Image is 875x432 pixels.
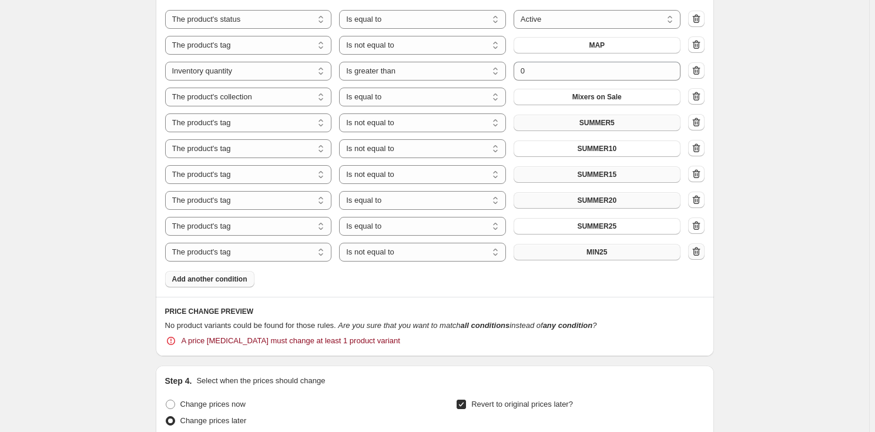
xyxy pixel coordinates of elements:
[579,118,615,128] span: SUMMER5
[460,321,509,330] b: all conditions
[572,92,622,102] span: Mixers on Sale
[586,247,607,257] span: MIN25
[514,192,680,209] button: SUMMER20
[514,37,680,53] button: MAP
[172,274,247,284] span: Add another condition
[180,416,247,425] span: Change prices later
[514,89,680,105] button: Mixers on Sale
[577,170,616,179] span: SUMMER15
[338,321,596,330] i: Are you sure that you want to match instead of ?
[165,375,192,387] h2: Step 4.
[577,144,616,153] span: SUMMER10
[165,307,705,316] h6: PRICE CHANGE PREVIEW
[514,218,680,235] button: SUMMER25
[543,321,593,330] b: any condition
[165,321,336,330] span: No product variants could be found for those rules.
[514,166,680,183] button: SUMMER15
[180,400,246,408] span: Change prices now
[471,400,573,408] span: Revert to original prices later?
[514,140,680,157] button: SUMMER10
[577,222,616,231] span: SUMMER25
[165,271,254,287] button: Add another condition
[182,335,400,347] span: A price [MEDICAL_DATA] must change at least 1 product variant
[514,115,680,131] button: SUMMER5
[196,375,325,387] p: Select when the prices should change
[589,41,605,50] span: MAP
[577,196,616,205] span: SUMMER20
[514,244,680,260] button: MIN25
